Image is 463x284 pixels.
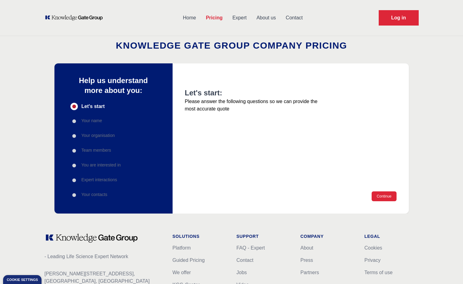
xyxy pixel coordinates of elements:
[45,15,107,21] a: KOL Knowledge Platform: Talk to Key External Experts (KEE)
[82,132,115,138] p: Your organisation
[185,98,323,113] p: Please answer the following questions so we can provide the most accurate quote
[173,258,205,263] a: Guided Pricing
[432,254,463,284] div: Giny del xat
[379,10,419,26] a: Request Demo
[173,270,191,275] a: We offer
[372,191,396,201] button: Continue
[227,10,251,26] a: Expert
[301,270,319,275] a: Partners
[301,245,313,250] a: About
[432,254,463,284] iframe: Chat Widget
[201,10,227,26] a: Pricing
[252,10,281,26] a: About us
[173,233,227,239] h1: Solutions
[173,245,191,250] a: Platform
[82,177,117,183] p: Expert interactions
[7,278,38,282] div: Cookie settings
[82,103,105,110] span: Let's start
[237,245,265,250] a: FAQ - Expert
[365,233,419,239] h1: Legal
[365,258,381,263] a: Privacy
[365,270,393,275] a: Terms of use
[70,76,157,95] p: Help us understand more about you:
[82,162,121,168] p: You are interested in
[301,258,313,263] a: Press
[237,258,253,263] a: Contact
[301,233,355,239] h1: Company
[45,253,163,260] p: - Leading Life Science Expert Network
[281,10,308,26] a: Contact
[237,270,247,275] a: Jobs
[82,191,107,198] p: Your contacts
[82,118,102,124] p: Your name
[178,10,201,26] a: Home
[365,245,382,250] a: Cookies
[185,88,323,98] h2: Let's start:
[237,233,291,239] h1: Support
[82,147,111,153] p: Team members
[70,103,157,199] div: Progress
